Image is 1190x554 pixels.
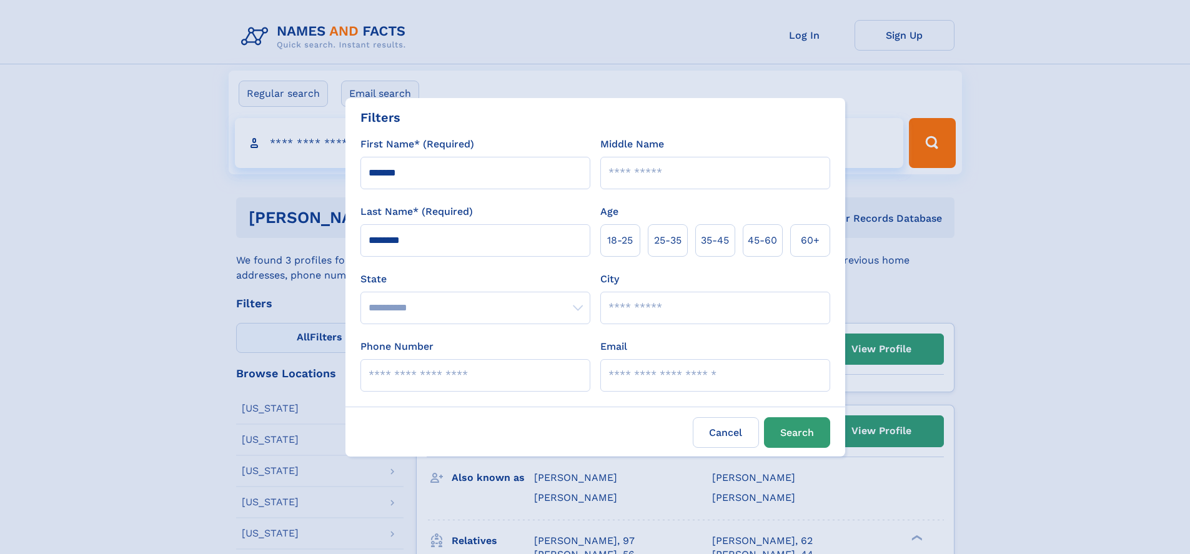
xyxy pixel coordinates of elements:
[600,339,627,354] label: Email
[360,108,400,127] div: Filters
[701,233,729,248] span: 35‑45
[764,417,830,448] button: Search
[801,233,820,248] span: 60+
[654,233,682,248] span: 25‑35
[360,204,473,219] label: Last Name* (Required)
[607,233,633,248] span: 18‑25
[360,137,474,152] label: First Name* (Required)
[360,272,590,287] label: State
[748,233,777,248] span: 45‑60
[600,204,618,219] label: Age
[693,417,759,448] label: Cancel
[600,137,664,152] label: Middle Name
[600,272,619,287] label: City
[360,339,434,354] label: Phone Number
